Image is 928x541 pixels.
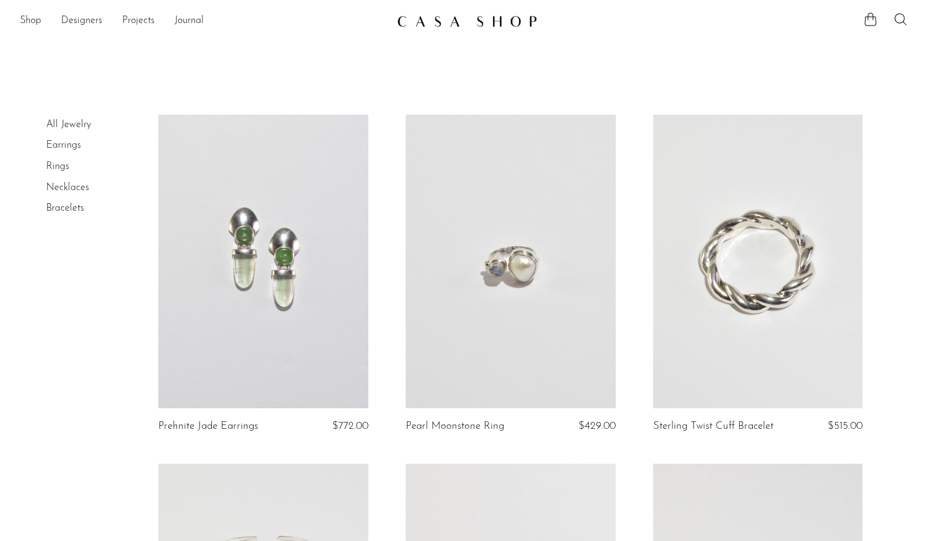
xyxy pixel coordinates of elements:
nav: Desktop navigation [20,11,387,32]
a: Necklaces [46,183,89,193]
a: Designers [61,13,102,29]
a: Pearl Moonstone Ring [406,421,504,432]
a: Sterling Twist Cuff Bracelet [653,421,773,432]
a: Earrings [46,140,81,150]
a: Shop [20,13,41,29]
span: $772.00 [332,421,368,431]
span: $515.00 [828,421,863,431]
a: All Jewelry [46,120,91,130]
ul: NEW HEADER MENU [20,11,387,32]
a: Bracelets [46,203,84,213]
a: Rings [46,161,69,171]
a: Prehnite Jade Earrings [158,421,258,432]
a: Projects [122,13,155,29]
a: Journal [175,13,204,29]
span: $429.00 [578,421,616,431]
